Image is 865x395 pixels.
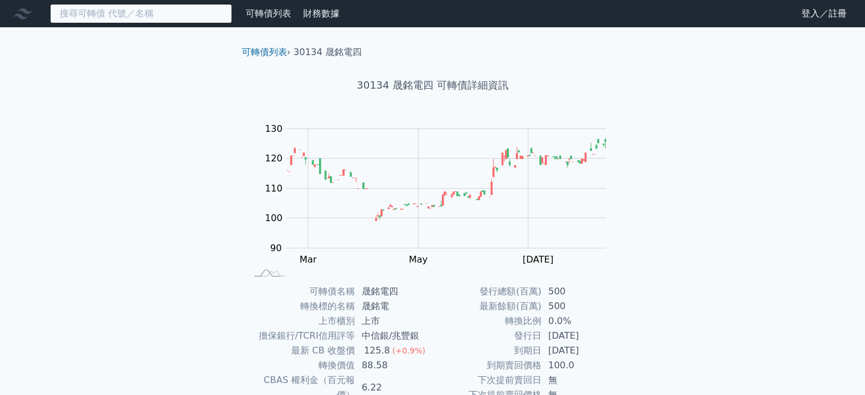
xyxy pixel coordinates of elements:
[541,329,619,343] td: [DATE]
[293,45,362,59] li: 30134 晟銘電四
[433,343,541,358] td: 到期日
[355,358,433,373] td: 88.58
[433,314,541,329] td: 轉換比例
[265,213,283,223] tspan: 100
[270,243,282,253] tspan: 90
[433,284,541,299] td: 發行總額(百萬)
[246,358,355,373] td: 轉換價值
[355,299,433,314] td: 晟銘電
[242,47,287,57] a: 可轉債列表
[355,284,433,299] td: 晟銘電四
[242,45,291,59] li: ›
[541,358,619,373] td: 100.0
[50,4,232,23] input: 搜尋可轉債 代號／名稱
[265,183,283,194] tspan: 110
[541,343,619,358] td: [DATE]
[541,284,619,299] td: 500
[246,314,355,329] td: 上市櫃別
[246,343,355,358] td: 最新 CB 收盤價
[246,329,355,343] td: 擔保銀行/TCRI信用評等
[355,314,433,329] td: 上市
[303,8,340,19] a: 財務數據
[362,343,392,358] div: 125.8
[541,373,619,388] td: 無
[233,77,633,93] h1: 30134 晟銘電四 可轉債詳細資訊
[265,153,283,164] tspan: 120
[355,329,433,343] td: 中信銀/兆豐銀
[792,5,856,23] a: 登入／註冊
[265,123,283,134] tspan: 130
[259,123,623,288] g: Chart
[541,314,619,329] td: 0.0%
[433,358,541,373] td: 到期賣回價格
[433,299,541,314] td: 最新餘額(百萬)
[433,373,541,388] td: 下次提前賣回日
[246,299,355,314] td: 轉換標的名稱
[541,299,619,314] td: 500
[433,329,541,343] td: 發行日
[246,284,355,299] td: 可轉債名稱
[246,8,291,19] a: 可轉債列表
[299,254,317,265] tspan: Mar
[392,346,425,355] span: (+0.9%)
[523,254,553,265] tspan: [DATE]
[409,254,428,265] tspan: May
